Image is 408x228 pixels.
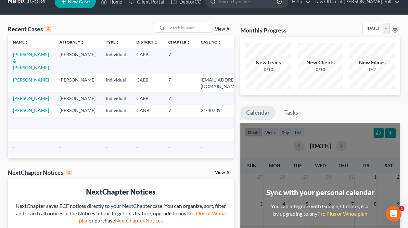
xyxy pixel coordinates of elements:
[201,144,202,150] span: -
[13,144,15,150] span: -
[13,77,49,82] a: [PERSON_NAME]
[246,66,291,73] div: 0/10
[54,74,101,92] td: [PERSON_NAME]
[168,144,170,150] span: -
[131,92,163,104] td: CAEB
[116,41,120,44] i: unfold_more
[215,27,231,32] a: View All
[399,206,404,211] span: 1
[131,48,163,73] td: CAEB
[101,92,131,104] td: Individual
[136,132,138,137] span: -
[59,132,61,137] span: -
[54,48,101,73] td: [PERSON_NAME]
[101,74,131,92] td: Individual
[186,41,190,44] i: unfold_more
[386,206,402,222] iframe: Intercom live chat
[131,74,163,92] td: CAEB
[136,144,138,150] span: -
[13,120,15,125] span: -
[168,132,170,137] span: -
[163,48,196,73] td: 7
[168,40,190,44] a: Chapterunfold_more
[115,217,163,223] a: NextChapter Notices
[154,41,158,44] i: unfold_more
[268,203,372,218] div: You can integrate with Google, Outlook, iCal by upgrading to any
[298,59,343,66] div: New Clients
[106,132,108,137] span: -
[131,105,163,117] td: CANB
[106,120,108,125] span: -
[13,95,49,101] a: [PERSON_NAME]
[163,105,196,117] td: 7
[167,23,212,32] input: Search by name...
[298,66,343,73] div: 0/10
[201,132,202,137] span: -
[8,25,51,33] div: Recent Cases
[13,108,49,113] a: [PERSON_NAME]
[8,169,72,176] div: NextChapter Notices
[13,202,229,225] div: NextChapter saves ECF notices directly to your NextChapter case. You can organize, sort, filter, ...
[350,66,395,73] div: 0/2
[163,74,196,92] td: 7
[101,48,131,73] td: Individual
[54,105,101,117] td: [PERSON_NAME]
[278,106,304,120] a: Tasks
[240,26,287,34] h3: Monthly Progress
[317,210,367,217] a: Pro Plus or Whoa plan
[13,52,49,70] a: [PERSON_NAME] & [PERSON_NAME]
[136,40,158,44] a: Districtunfold_more
[168,120,170,125] span: -
[106,144,108,150] span: -
[13,132,15,137] span: -
[45,26,51,32] div: 4
[163,92,196,104] td: 7
[59,144,61,150] span: -
[59,40,84,44] a: Attorneyunfold_more
[215,171,231,175] a: View All
[25,41,29,44] i: unfold_more
[350,59,395,66] div: New Filings
[196,105,245,117] td: 21-40789
[13,40,29,44] a: Nameunfold_more
[66,170,72,175] div: 0
[201,40,222,44] a: Case Nounfold_more
[246,59,291,66] div: New Leads
[136,120,138,125] span: -
[266,187,375,197] div: Sync with your personal calendar
[218,41,222,44] i: unfold_more
[54,92,101,104] td: [PERSON_NAME]
[201,120,202,125] span: -
[106,40,120,44] a: Typeunfold_more
[59,120,61,125] span: -
[80,41,84,44] i: unfold_more
[196,74,245,92] td: [EMAIL_ADDRESS][DOMAIN_NAME]
[13,187,229,197] div: NextChapter Notices
[240,106,275,120] a: Calendar
[101,105,131,117] td: Individual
